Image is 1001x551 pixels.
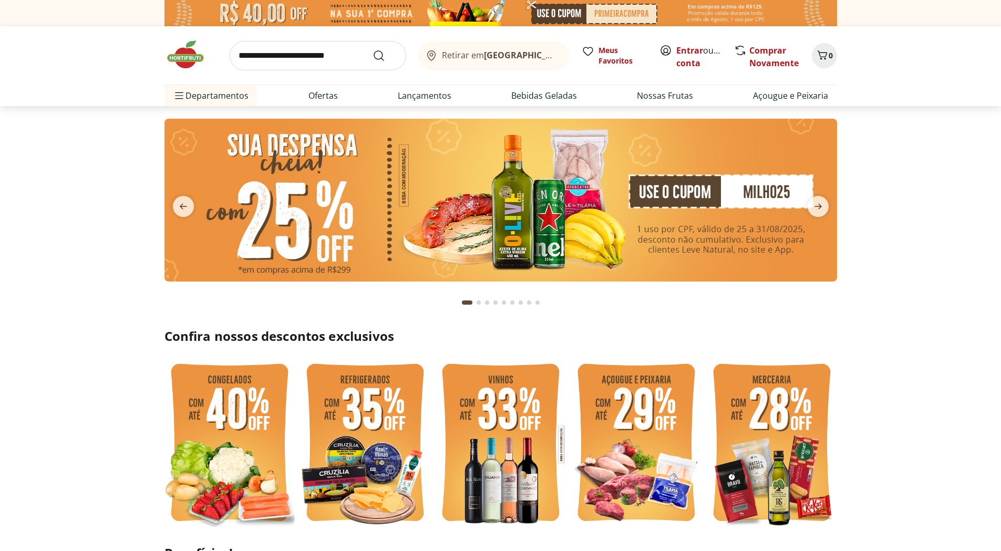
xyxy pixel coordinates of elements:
[508,290,517,315] button: Go to page 6 from fs-carousel
[164,357,295,531] img: feira
[474,290,483,315] button: Go to page 2 from fs-carousel
[753,89,828,102] a: Açougue e Peixaria
[517,290,525,315] button: Go to page 7 from fs-carousel
[500,290,508,315] button: Go to page 5 from fs-carousel
[676,45,703,56] a: Entrar
[173,83,249,108] span: Departamentos
[300,357,430,531] img: refrigerados
[164,328,837,345] h2: Confira nossos descontos exclusivos
[637,89,693,102] a: Nossas Frutas
[483,290,491,315] button: Go to page 3 from fs-carousel
[373,49,398,62] button: Submit Search
[598,45,647,66] span: Meus Favoritos
[230,41,406,70] input: search
[164,196,202,217] button: previous
[812,43,837,68] button: Carrinho
[525,290,533,315] button: Go to page 8 from fs-carousel
[571,357,701,531] img: açougue
[436,357,566,531] img: vinho
[707,357,837,531] img: mercearia
[511,89,577,102] a: Bebidas Geladas
[491,290,500,315] button: Go to page 4 from fs-carousel
[749,45,799,69] a: Comprar Novamente
[460,290,474,315] button: Current page from fs-carousel
[533,290,542,315] button: Go to page 9 from fs-carousel
[676,45,734,69] a: Criar conta
[582,45,647,66] a: Meus Favoritos
[829,50,833,60] span: 0
[484,49,661,61] b: [GEOGRAPHIC_DATA]/[GEOGRAPHIC_DATA]
[398,89,451,102] a: Lançamentos
[442,50,558,60] span: Retirar em
[308,89,338,102] a: Ofertas
[173,83,185,108] button: Menu
[799,196,837,217] button: next
[419,41,569,70] button: Retirar em[GEOGRAPHIC_DATA]/[GEOGRAPHIC_DATA]
[164,39,217,70] img: Hortifruti
[676,44,723,69] span: ou
[164,119,837,282] img: cupom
